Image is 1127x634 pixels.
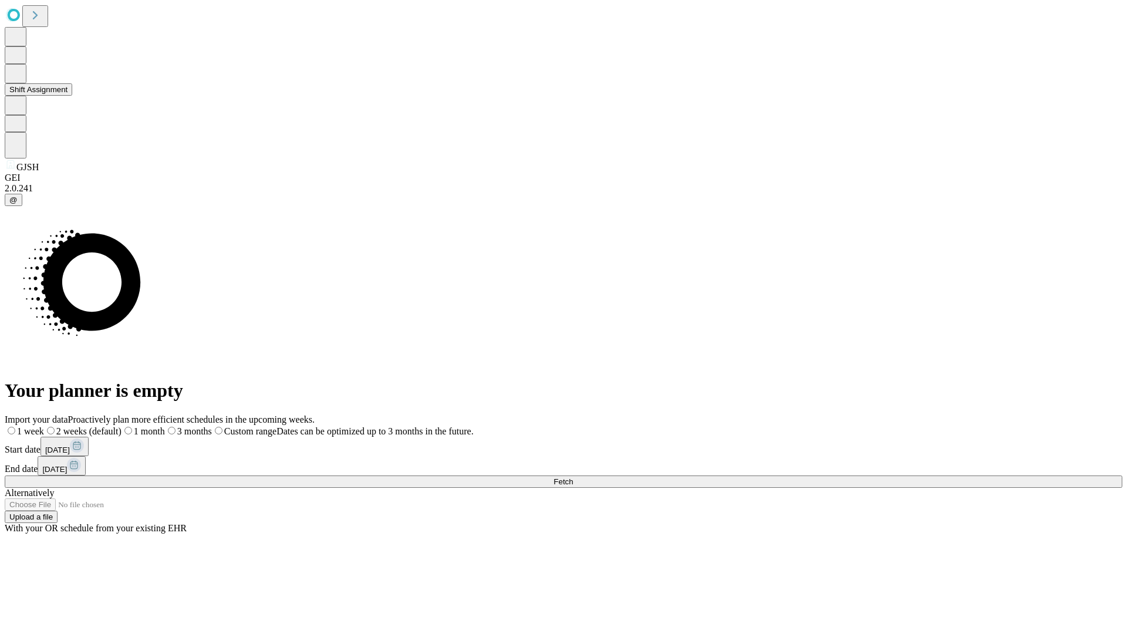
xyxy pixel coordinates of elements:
[5,523,187,533] span: With your OR schedule from your existing EHR
[554,477,573,486] span: Fetch
[9,195,18,204] span: @
[124,427,132,434] input: 1 month
[5,194,22,206] button: @
[5,511,58,523] button: Upload a file
[5,83,72,96] button: Shift Assignment
[5,414,68,424] span: Import your data
[45,446,70,454] span: [DATE]
[177,426,212,436] span: 3 months
[42,465,67,474] span: [DATE]
[5,475,1122,488] button: Fetch
[168,427,176,434] input: 3 months
[134,426,165,436] span: 1 month
[5,437,1122,456] div: Start date
[276,426,473,436] span: Dates can be optimized up to 3 months in the future.
[47,427,55,434] input: 2 weeks (default)
[224,426,276,436] span: Custom range
[215,427,222,434] input: Custom rangeDates can be optimized up to 3 months in the future.
[8,427,15,434] input: 1 week
[5,488,54,498] span: Alternatively
[5,183,1122,194] div: 2.0.241
[5,456,1122,475] div: End date
[56,426,122,436] span: 2 weeks (default)
[17,426,44,436] span: 1 week
[41,437,89,456] button: [DATE]
[5,380,1122,402] h1: Your planner is empty
[38,456,86,475] button: [DATE]
[16,162,39,172] span: GJSH
[5,173,1122,183] div: GEI
[68,414,315,424] span: Proactively plan more efficient schedules in the upcoming weeks.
